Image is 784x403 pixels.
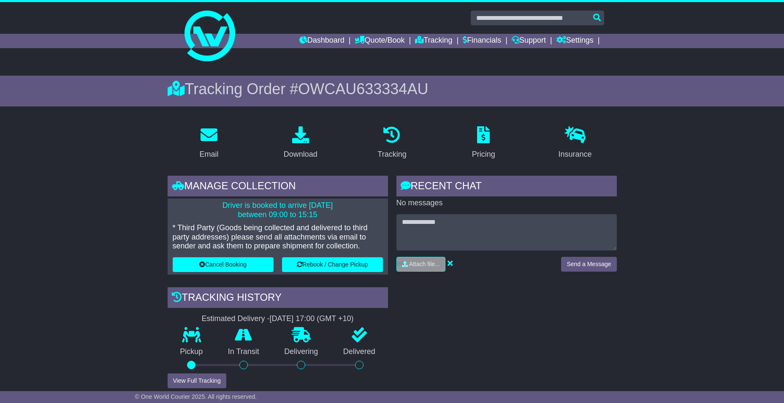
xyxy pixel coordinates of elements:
a: Insurance [553,123,597,163]
button: Cancel Booking [173,257,274,272]
a: Financials [463,34,501,48]
p: Delivered [331,347,388,357]
div: Manage collection [168,176,388,199]
p: In Transit [215,347,272,357]
a: Settings [556,34,594,48]
a: Support [512,34,546,48]
p: No messages [396,199,617,208]
div: Insurance [559,149,592,160]
button: Send a Message [561,257,616,272]
div: [DATE] 17:00 (GMT +10) [270,314,354,324]
a: Email [194,123,224,163]
span: © One World Courier 2025. All rights reserved. [135,393,257,400]
a: Tracking [415,34,452,48]
span: OWCAU633334AU [298,80,428,98]
p: Delivering [272,347,331,357]
div: Tracking history [168,287,388,310]
div: Estimated Delivery - [168,314,388,324]
p: Driver is booked to arrive [DATE] between 09:00 to 15:15 [173,201,383,219]
p: Pickup [168,347,216,357]
a: Tracking [372,123,412,163]
a: Download [278,123,323,163]
div: Email [199,149,218,160]
button: Rebook / Change Pickup [282,257,383,272]
div: Download [284,149,317,160]
a: Quote/Book [355,34,404,48]
div: Tracking Order # [168,80,617,98]
p: * Third Party (Goods being collected and delivered to third party addresses) please send all atta... [173,223,383,251]
a: Dashboard [299,34,345,48]
a: Pricing [467,123,501,163]
div: Tracking [377,149,406,160]
button: View Full Tracking [168,373,226,388]
div: RECENT CHAT [396,176,617,199]
div: Pricing [472,149,495,160]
